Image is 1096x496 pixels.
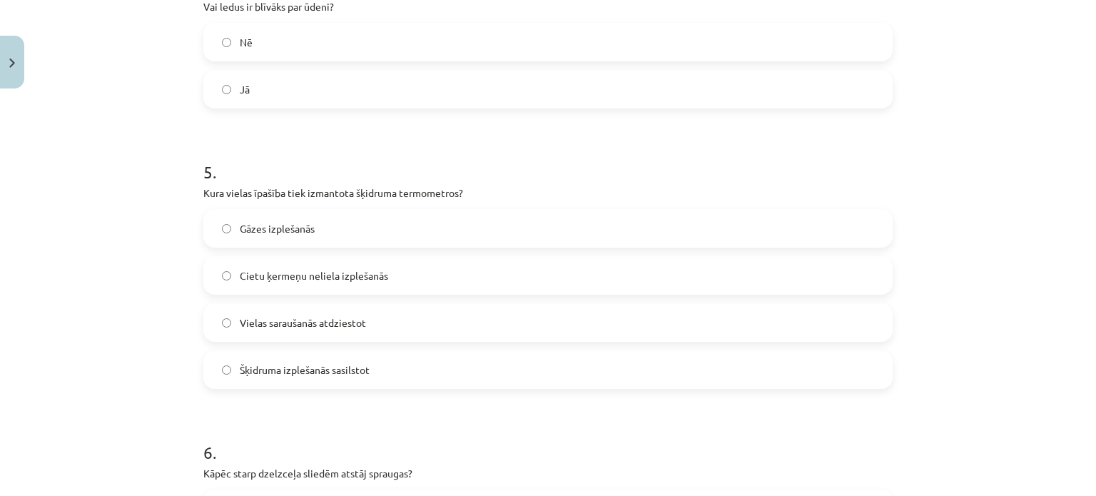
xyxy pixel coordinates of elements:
span: Vielas saraušanās atdziestot [240,315,366,330]
span: Šķidruma izplešanās sasilstot [240,363,370,378]
p: Kura vielas īpašība tiek izmantota šķidruma termometros? [203,186,893,201]
span: Jā [240,82,250,97]
input: Nē [222,38,231,47]
input: Gāzes izplešanās [222,224,231,233]
span: Nē [240,35,253,50]
h1: 5 . [203,137,893,181]
input: Šķidruma izplešanās sasilstot [222,365,231,375]
input: Cietu ķermeņu neliela izplešanās [222,271,231,280]
span: Cietu ķermeņu neliela izplešanās [240,268,388,283]
span: Gāzes izplešanās [240,221,315,236]
img: icon-close-lesson-0947bae3869378f0d4975bcd49f059093ad1ed9edebbc8119c70593378902aed.svg [9,59,15,68]
p: Kāpēc starp dzelzceļa sliedēm atstāj spraugas? [203,466,893,481]
h1: 6 . [203,417,893,462]
input: Jā [222,85,231,94]
input: Vielas saraušanās atdziestot [222,318,231,328]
